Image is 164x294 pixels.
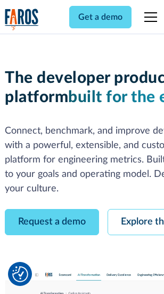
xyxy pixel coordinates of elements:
img: Revisit consent button [12,266,28,282]
a: Request a demo [5,209,99,235]
img: Logo of the analytics and reporting company Faros. [5,9,39,30]
a: Get a demo [69,6,132,28]
div: menu [138,4,159,30]
a: home [5,9,39,30]
button: Cookie Settings [12,266,28,282]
